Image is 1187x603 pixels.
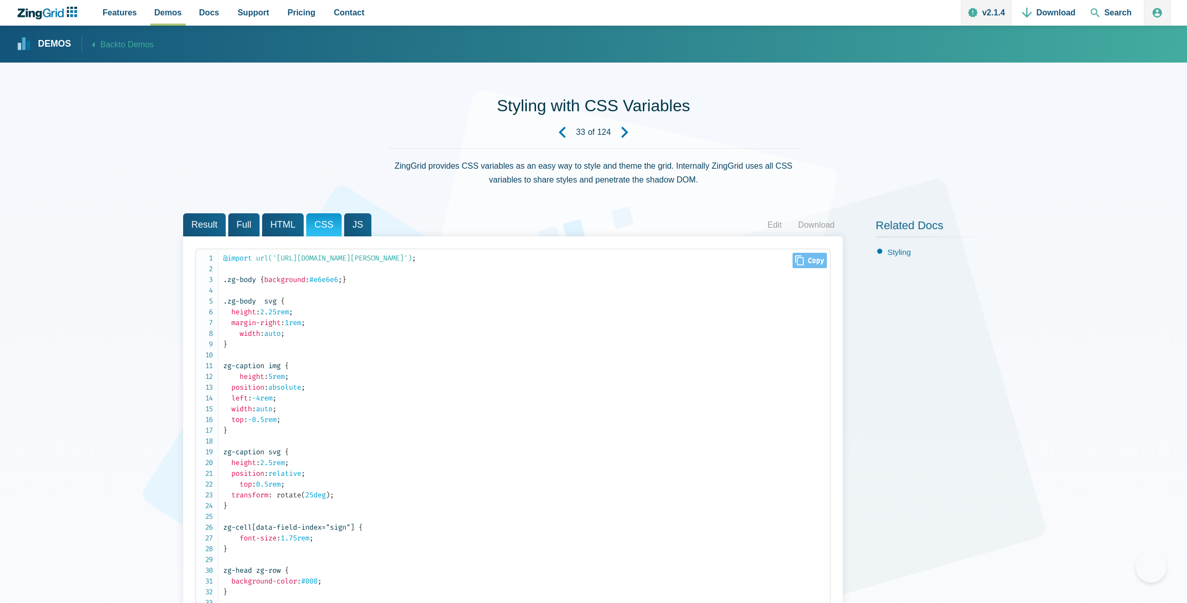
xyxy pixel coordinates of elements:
[260,329,264,338] span: :
[790,217,843,233] a: Download
[285,361,289,370] span: {
[588,128,595,136] span: of
[281,318,285,327] span: :
[264,469,268,478] span: :
[231,469,264,478] span: position
[223,566,281,575] span: zg-head zg-row
[240,534,276,542] span: font-size
[285,458,289,467] span: ;
[262,213,304,236] span: HTML
[264,275,305,284] span: background
[231,577,297,586] span: background-color
[223,297,276,306] span: .zg-body svg
[597,128,611,136] strong: 124
[276,415,281,424] span: ;
[223,275,256,284] span: .zg-body
[301,383,305,392] span: ;
[231,491,268,499] span: transform
[276,491,301,499] span: rotate
[231,458,256,467] span: height
[223,523,354,532] span: zg-cell[data-field-index="sign"]
[344,213,371,236] span: JS
[412,254,416,263] span: ;
[16,7,83,19] a: ZingChart Logo. Click to return to the homepage
[231,383,264,392] span: position
[256,458,260,467] span: :
[252,480,256,489] span: :
[223,361,281,370] span: zg-caption img
[334,6,365,19] span: Contact
[264,372,268,381] span: :
[876,218,1004,238] h2: Related Docs
[306,213,342,236] span: CSS
[17,38,71,51] a: Demos
[256,308,260,316] span: :
[154,6,182,19] span: Demos
[82,37,154,52] a: Backto Demos
[260,275,264,284] span: {
[38,39,71,49] strong: Demos
[301,469,305,478] span: ;
[231,394,248,403] span: left
[228,213,260,236] span: Full
[238,6,269,19] span: Support
[223,501,227,510] span: }
[281,297,285,306] span: {
[309,534,313,542] span: ;
[240,480,252,489] span: top
[342,275,346,284] span: }
[231,308,256,316] span: height
[281,480,285,489] span: ;
[301,318,305,327] span: ;
[305,275,309,284] span: :
[285,566,289,575] span: {
[223,545,227,553] span: }
[256,254,412,263] span: url('[URL][DOMAIN_NAME][PERSON_NAME]')
[223,588,227,596] span: }
[272,405,276,413] span: ;
[240,372,264,381] span: height
[330,491,334,499] span: ;
[244,415,248,424] span: :
[1136,552,1166,582] iframe: Toggle Customer Support
[103,6,137,19] span: Features
[240,329,260,338] span: width
[183,213,226,236] span: Result
[272,394,276,403] span: ;
[281,329,285,338] span: ;
[285,448,289,456] span: {
[318,577,322,586] span: ;
[231,415,244,424] span: top
[231,405,252,413] span: width
[276,534,281,542] span: :
[223,340,227,349] span: }
[288,6,315,19] span: Pricing
[326,491,330,499] span: )
[199,6,219,19] span: Docs
[887,248,911,256] a: Styling
[338,275,342,284] span: ;
[359,523,363,532] span: {
[223,254,252,263] span: @import
[497,95,690,118] h1: Styling with CSS Variables
[289,308,293,316] span: ;
[576,128,585,136] strong: 33
[285,372,289,381] span: ;
[611,118,639,146] a: Next Demo
[248,394,252,403] span: :
[548,118,576,146] a: Previous Demo
[223,448,281,456] span: zg-caption svg
[252,405,256,413] span: :
[388,148,799,197] div: ZingGrid provides CSS variables as an easy way to style and theme the grid. Internally ZingGrid u...
[118,41,153,49] span: to Demos
[297,577,301,586] span: :
[231,318,281,327] span: margin-right
[268,491,272,499] span: :
[301,491,305,499] span: (
[759,217,790,233] a: Edit
[223,426,227,435] span: }
[264,383,268,392] span: :
[101,38,154,52] span: Back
